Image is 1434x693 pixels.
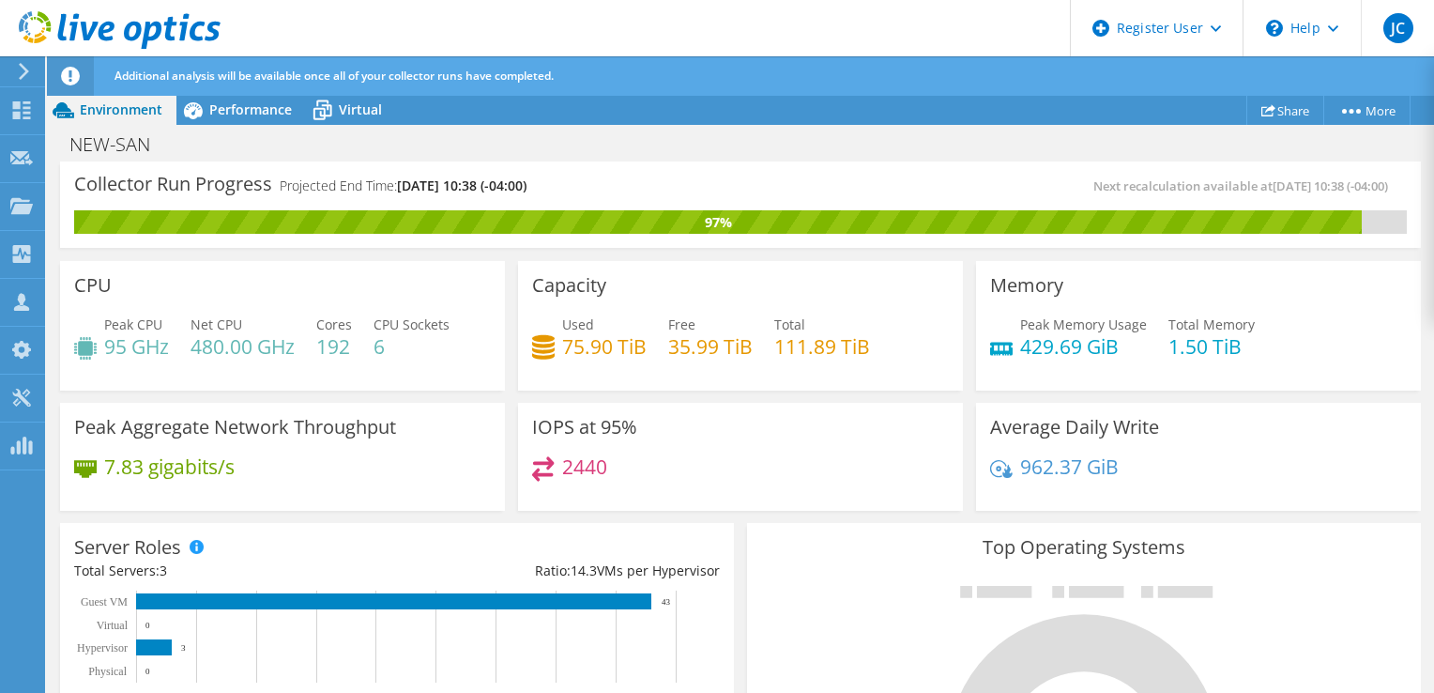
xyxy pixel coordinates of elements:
h4: 6 [374,336,450,357]
span: JC [1383,13,1413,43]
h3: IOPS at 95% [532,417,637,438]
span: [DATE] 10:38 (-04:00) [397,177,526,194]
span: Additional analysis will be available once all of your collector runs have completed. [114,68,554,84]
h4: 75.90 TiB [562,336,647,357]
span: Used [562,316,594,333]
h4: 1.50 TiB [1168,336,1255,357]
span: Free [668,316,695,333]
div: Total Servers: [74,561,397,581]
h3: Peak Aggregate Network Throughput [74,417,396,438]
span: Performance [209,100,292,118]
h3: Server Roles [74,537,181,558]
h3: Memory [990,275,1063,296]
span: Next recalculation available at [1093,177,1397,194]
h4: 111.89 TiB [774,336,870,357]
span: Peak Memory Usage [1020,316,1147,333]
a: More [1323,96,1411,125]
text: Hypervisor [77,641,128,654]
h3: Top Operating Systems [761,537,1407,558]
span: Net CPU [191,316,242,333]
h4: 2440 [562,456,607,477]
span: 3 [160,562,167,579]
h4: 962.37 GiB [1020,456,1119,477]
h4: Projected End Time: [280,176,526,196]
text: 3 [181,643,186,653]
span: Total Memory [1168,316,1255,333]
span: Cores [316,316,352,333]
text: 0 [145,667,150,676]
h4: 429.69 GiB [1020,336,1147,357]
span: Total [774,316,805,333]
h3: Capacity [532,275,606,296]
text: 0 [145,621,150,630]
text: Guest VM [81,595,128,608]
h4: 7.83 gigabits/s [104,456,235,477]
span: [DATE] 10:38 (-04:00) [1273,177,1388,194]
div: Ratio: VMs per Hypervisor [397,561,720,581]
span: 14.3 [571,562,597,579]
text: Virtual [97,619,129,632]
h3: Average Daily Write [990,417,1159,438]
h4: 480.00 GHz [191,336,295,357]
text: Physical [88,665,127,678]
span: Environment [80,100,162,118]
h4: 95 GHz [104,336,169,357]
h3: CPU [74,275,112,296]
h4: 35.99 TiB [668,336,753,357]
div: 97% [74,212,1362,233]
span: Peak CPU [104,316,162,333]
text: 43 [662,597,671,607]
h4: 192 [316,336,352,357]
svg: \n [1266,20,1283,37]
span: CPU Sockets [374,316,450,333]
span: Virtual [339,100,382,118]
a: Share [1246,96,1324,125]
h1: NEW-SAN [61,134,179,155]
